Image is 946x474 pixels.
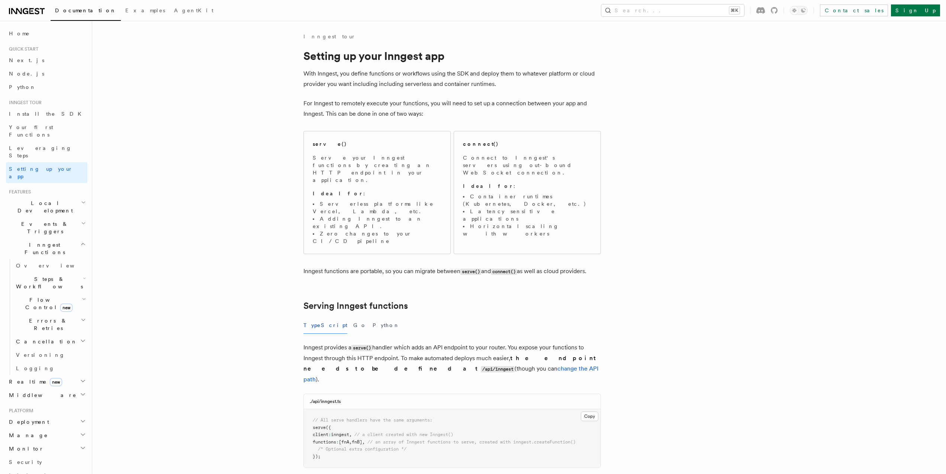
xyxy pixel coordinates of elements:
li: Container runtimes (Kubernetes, Docker, etc.) [463,193,592,208]
p: Serve your Inngest functions by creating an HTTP endpoint in your application. [313,154,441,184]
p: Inngest provides a handler which adds an API endpoint to your router. You expose your functions t... [303,342,601,385]
span: Inngest Functions [6,241,80,256]
a: Contact sales [820,4,888,16]
span: Local Development [6,199,81,214]
a: AgentKit [170,2,218,20]
span: Security [9,459,42,465]
span: , [362,439,365,445]
span: Realtime [6,378,62,385]
p: Connect to Inngest's servers using out-bound WebSocket connection. [463,154,592,176]
span: }); [313,454,321,459]
a: Serving Inngest functions [303,301,408,311]
a: Home [6,27,87,40]
strong: Ideal for [313,190,363,196]
span: new [50,378,62,386]
span: Platform [6,408,33,414]
span: new [60,304,73,312]
button: Manage [6,429,87,442]
a: Leveraging Steps [6,141,87,162]
a: Overview [13,259,87,272]
span: Leveraging Steps [9,145,72,158]
a: serve()Serve your Inngest functions by creating an HTTP endpoint in your application.Ideal for:Se... [303,131,451,254]
p: : [463,182,592,190]
span: Errors & Retries [13,317,81,332]
span: Install the SDK [9,111,86,117]
code: /api/inngest [481,366,515,372]
p: For Inngest to remotely execute your functions, you will need to set up a connection between your... [303,98,601,119]
span: Features [6,189,31,195]
span: Python [9,84,36,90]
span: Cancellation [13,338,77,345]
button: Realtimenew [6,375,87,388]
button: TypeScript [303,317,347,334]
span: ({ [326,425,331,430]
span: Overview [16,263,93,269]
span: Logging [16,365,55,371]
h3: ./api/inngest.ts [310,398,341,404]
a: Setting up your app [6,162,87,183]
li: Latency sensitive applications [463,208,592,222]
a: Inngest tour [303,33,355,40]
span: : [336,439,339,445]
span: Deployment [6,418,49,426]
a: Examples [121,2,170,20]
button: Events & Triggers [6,217,87,238]
button: Cancellation [13,335,87,348]
span: Steps & Workflows [13,275,83,290]
h2: serve() [313,140,347,148]
a: Your first Functions [6,121,87,141]
button: Inngest Functions [6,238,87,259]
a: Sign Up [891,4,940,16]
span: [fnA [339,439,349,445]
button: Errors & Retries [13,314,87,335]
span: , [349,432,352,437]
h1: Setting up your Inngest app [303,49,601,63]
span: Examples [125,7,165,13]
span: , [349,439,352,445]
span: Monitor [6,445,44,452]
p: Inngest functions are portable, so you can migrate between and as well as cloud providers. [303,266,601,277]
span: // All serve handlers have the same arguments: [313,417,432,423]
a: Python [6,80,87,94]
span: /* Optional extra configuration */ [318,446,406,452]
span: Setting up your app [9,166,73,179]
a: Install the SDK [6,107,87,121]
span: Events & Triggers [6,220,81,235]
span: serve [313,425,326,430]
kbd: ⌘K [729,7,740,14]
code: serve() [351,345,372,351]
span: : [328,432,331,437]
button: Toggle dark mode [790,6,808,15]
code: serve() [460,269,481,275]
button: Python [373,317,400,334]
li: Zero changes to your CI/CD pipeline [313,230,441,245]
button: Local Development [6,196,87,217]
span: Next.js [9,57,44,63]
span: Node.js [9,71,44,77]
span: Home [9,30,30,37]
button: Middleware [6,388,87,402]
span: Middleware [6,391,77,399]
span: Manage [6,432,48,439]
li: Serverless platforms like Vercel, Lambda, etc. [313,200,441,215]
a: Next.js [6,54,87,67]
button: Search...⌘K [601,4,744,16]
span: functions [313,439,336,445]
strong: Ideal for [463,183,514,189]
span: Versioning [16,352,65,358]
span: AgentKit [174,7,213,13]
a: Security [6,455,87,469]
a: Logging [13,362,87,375]
span: Your first Functions [9,124,53,138]
li: Adding Inngest to an existing API. [313,215,441,230]
a: Node.js [6,67,87,80]
span: Inngest tour [6,100,42,106]
div: Inngest Functions [6,259,87,375]
a: connect()Connect to Inngest's servers using out-bound WebSocket connection.Ideal for:Container ru... [454,131,601,254]
span: Flow Control [13,296,82,311]
p: : [313,190,441,197]
span: // a client created with new Inngest() [354,432,453,437]
a: Versioning [13,348,87,362]
span: client [313,432,328,437]
span: // an array of Inngest functions to serve, created with inngest.createFunction() [367,439,576,445]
